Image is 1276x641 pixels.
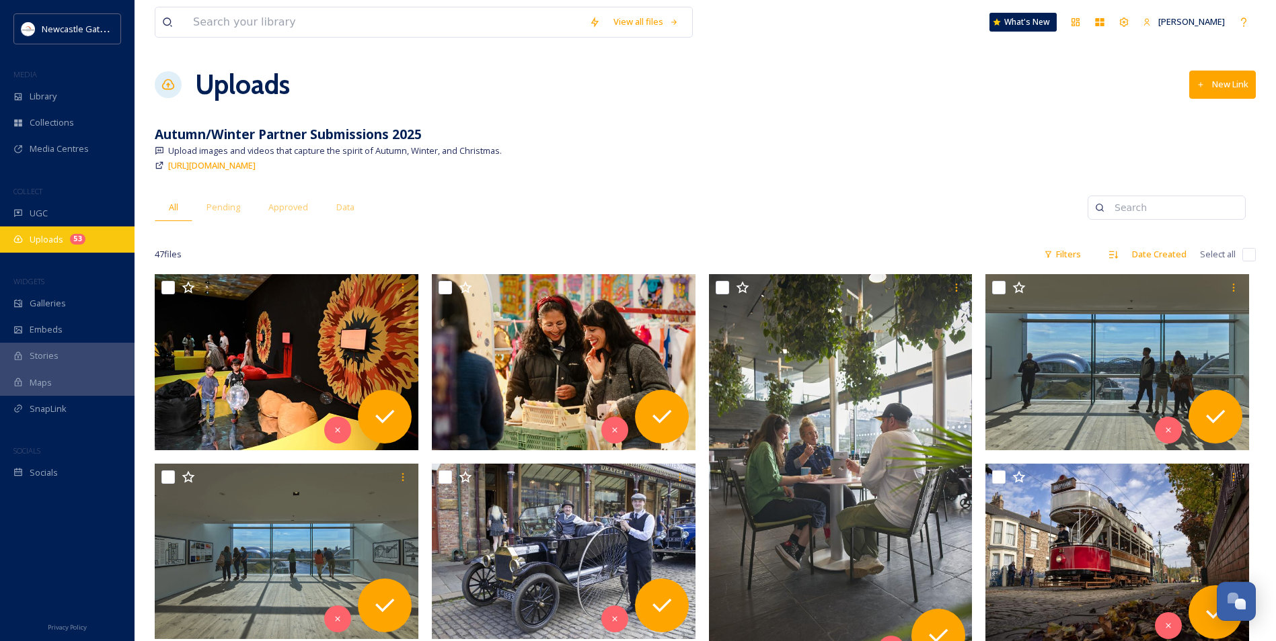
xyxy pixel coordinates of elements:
span: Maps [30,376,52,389]
div: Date Created [1125,241,1193,267]
strong: Autumn/Winter Partner Submissions 2025 [155,125,422,143]
a: [URL][DOMAIN_NAME] [168,157,256,173]
span: SOCIALS [13,445,40,456]
input: Search your library [186,7,583,37]
span: [PERSON_NAME] [1158,15,1225,28]
input: Search [1108,194,1238,221]
a: Privacy Policy [48,618,87,634]
div: Filters [1037,241,1088,267]
span: Collections [30,116,74,129]
span: Select all [1200,248,1236,261]
span: Library [30,90,57,103]
span: Galleries [30,297,66,310]
span: Data [336,201,354,214]
span: All [169,201,178,214]
span: Approved [268,201,308,214]
button: New Link [1189,71,1256,98]
span: 47 file s [155,248,182,261]
img: ext_1759143884.099854_barry@barrypellsphotography.co.uk-BTC190.JPG [155,274,418,450]
img: ext_1759143242.162294_johncmckenzie@mac.com-John McKenzie 2025 Fantastic Views.png [155,464,418,640]
button: Open Chat [1217,582,1256,621]
span: Newcastle Gateshead Initiative [42,22,165,35]
a: Uploads [195,65,290,105]
img: ext_1759143729.214609_hello@wilfredmagnussen.com-Baltic x ELC winter 2025 - image 1.jpg [432,274,696,450]
span: Upload images and videos that capture the spirit of Autumn, Winter, and Christmas. [168,144,502,157]
a: What's New [989,13,1057,32]
span: Embeds [30,323,63,336]
span: SnapLink [30,402,67,415]
span: Uploads [30,233,63,246]
span: WIDGETS [13,276,44,286]
span: Privacy Policy [48,623,87,632]
a: View all files [607,9,685,35]
span: Pending [207,201,240,214]
img: ext_1758789723.701383_media@beamish.org.uk-Autumn Transport Gala_12.jpg [432,464,696,640]
span: Stories [30,349,59,362]
span: UGC [30,207,48,220]
span: Socials [30,466,58,479]
div: 53 [70,234,85,245]
img: ext_1759143242.74638_johncmckenzie@mac.com-_JCM6710.jpg [985,274,1249,450]
span: COLLECT [13,186,42,196]
span: Media Centres [30,142,89,155]
span: [URL][DOMAIN_NAME] [168,159,256,171]
img: DqD9wEUd_400x400.jpg [22,22,35,36]
a: [PERSON_NAME] [1136,9,1232,35]
span: MEDIA [13,69,37,79]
